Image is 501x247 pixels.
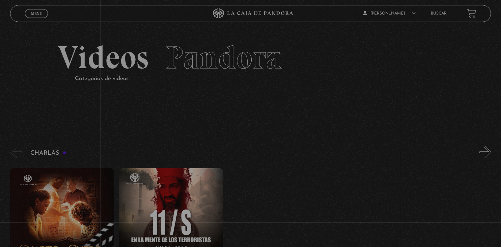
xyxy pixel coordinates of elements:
[10,146,22,158] button: Previous
[479,146,491,158] button: Next
[165,38,282,77] span: Pandora
[29,17,45,22] span: Cerrar
[467,9,476,18] a: View your shopping cart
[30,150,66,156] h3: Charlas
[431,11,447,16] a: Buscar
[75,74,443,84] p: Categorías de videos:
[363,11,416,16] span: [PERSON_NAME]
[58,42,443,74] h2: Videos
[31,11,42,16] span: Menu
